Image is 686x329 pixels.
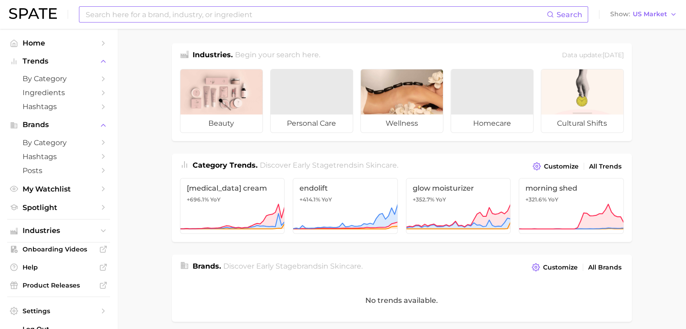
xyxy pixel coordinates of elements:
span: +352.7% [413,196,434,203]
span: US Market [633,12,667,17]
span: Ingredients [23,88,95,97]
button: Industries [7,224,110,238]
span: Customize [544,163,579,170]
button: ShowUS Market [608,9,679,20]
a: Hashtags [7,100,110,114]
span: Home [23,39,95,47]
a: glow moisturizer+352.7% YoY [406,178,511,234]
span: Posts [23,166,95,175]
span: by Category [23,74,95,83]
span: Spotlight [23,203,95,212]
span: homecare [451,114,533,133]
span: Help [23,263,95,271]
span: Product Releases [23,281,95,289]
a: Home [7,36,110,50]
span: Brands [23,121,95,129]
img: SPATE [9,8,57,19]
span: +696.1% [187,196,209,203]
a: Hashtags [7,150,110,164]
a: My Watchlist [7,182,110,196]
a: endolift+414.1% YoY [293,178,398,234]
a: Help [7,260,110,274]
a: morning shed+321.6% YoY [519,178,624,234]
span: Category Trends . [193,161,258,169]
span: Onboarding Videos [23,245,95,253]
button: Brands [7,118,110,132]
a: personal care [270,69,353,133]
span: personal care [271,114,353,133]
span: morning shed [525,184,617,192]
span: skincare [366,161,397,169]
span: wellness [361,114,443,133]
button: Trends [7,55,110,68]
span: All Brands [588,264,622,271]
div: Data update: [DATE] [562,50,624,62]
span: +414.1% [299,196,320,203]
span: Discover Early Stage brands in . [223,262,363,270]
a: Settings [7,304,110,318]
a: by Category [7,136,110,150]
button: Customize [529,261,580,274]
a: [MEDICAL_DATA] cream+696.1% YoY [180,178,285,234]
span: cultural shifts [541,114,623,133]
span: beauty [180,114,262,133]
a: All Trends [587,160,624,173]
a: wellness [360,69,443,133]
span: YoY [548,196,558,203]
span: glow moisturizer [413,184,504,192]
span: Brands . [193,262,221,270]
span: Settings [23,307,95,315]
button: Customize [530,160,580,173]
span: skincare [330,262,361,270]
a: by Category [7,72,110,86]
span: Show [610,12,630,17]
a: beauty [180,69,263,133]
span: Trends [23,57,95,65]
span: endolift [299,184,391,192]
div: No trends available. [172,279,632,322]
span: [MEDICAL_DATA] cream [187,184,278,192]
a: Posts [7,164,110,178]
span: Hashtags [23,102,95,111]
span: Discover Early Stage trends in . [260,161,398,169]
span: YoY [322,196,332,203]
span: All Trends [589,163,622,170]
a: Ingredients [7,86,110,100]
span: +321.6% [525,196,547,203]
a: All Brands [586,261,624,274]
a: Product Releases [7,279,110,292]
input: Search here for a brand, industry, or ingredient [85,7,547,22]
h2: Begin your search here. [235,50,320,62]
a: cultural shifts [541,69,624,133]
a: Onboarding Videos [7,242,110,256]
span: Hashtags [23,152,95,161]
span: YoY [436,196,446,203]
span: Search [557,10,582,19]
span: Customize [543,264,578,271]
a: Spotlight [7,201,110,215]
h1: Industries. [193,50,233,62]
span: Industries [23,227,95,235]
span: by Category [23,138,95,147]
span: My Watchlist [23,185,95,193]
span: YoY [210,196,221,203]
a: homecare [451,69,534,133]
